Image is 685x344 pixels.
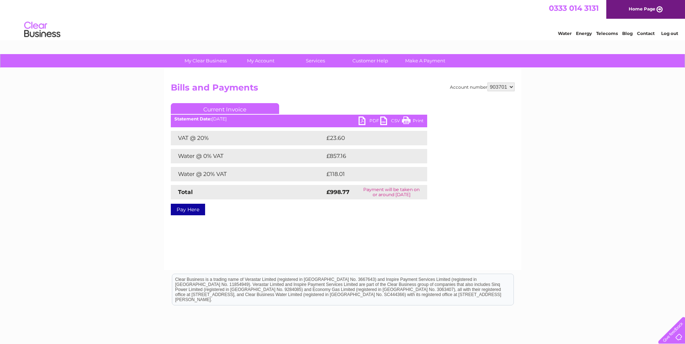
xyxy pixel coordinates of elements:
[286,54,345,67] a: Services
[450,83,515,91] div: Account number
[24,19,61,41] img: logo.png
[176,54,235,67] a: My Clear Business
[171,131,325,145] td: VAT @ 20%
[402,116,424,127] a: Print
[171,167,325,181] td: Water @ 20% VAT
[171,116,427,122] div: [DATE]
[174,116,212,122] b: Statement Date:
[325,131,413,145] td: £23.60
[172,4,513,35] div: Clear Business is a trading name of Verastar Limited (registered in [GEOGRAPHIC_DATA] No. 3667643...
[596,31,618,36] a: Telecoms
[171,83,515,96] h2: Bills and Payments
[341,54,400,67] a: Customer Help
[558,31,572,36] a: Water
[622,31,633,36] a: Blog
[178,189,193,195] strong: Total
[576,31,592,36] a: Energy
[325,149,413,163] td: £857.16
[171,103,279,114] a: Current Invoice
[549,4,599,13] a: 0333 014 3131
[661,31,678,36] a: Log out
[325,167,413,181] td: £118.01
[231,54,290,67] a: My Account
[395,54,455,67] a: Make A Payment
[637,31,655,36] a: Contact
[380,116,402,127] a: CSV
[171,204,205,215] a: Pay Here
[171,149,325,163] td: Water @ 0% VAT
[356,185,427,199] td: Payment will be taken on or around [DATE]
[359,116,380,127] a: PDF
[326,189,350,195] strong: £998.77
